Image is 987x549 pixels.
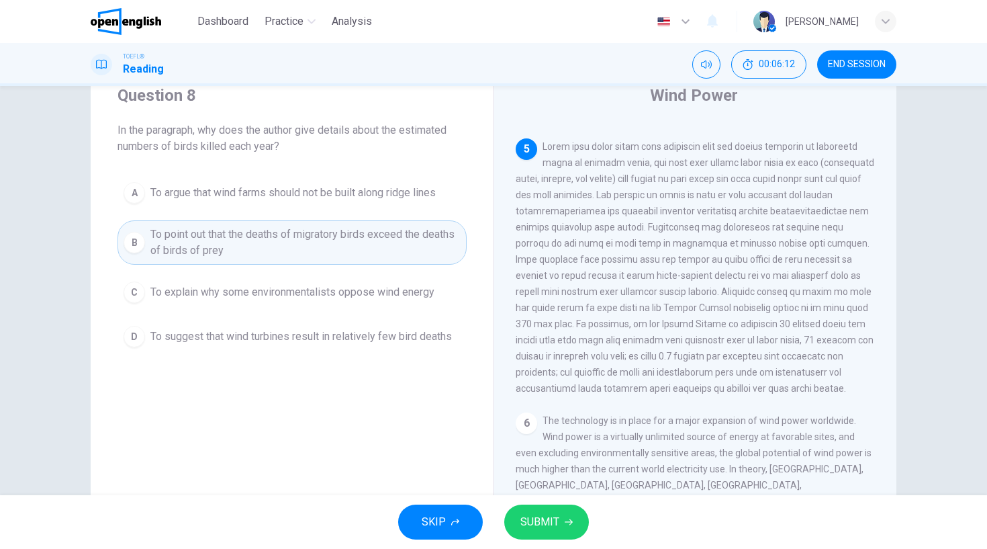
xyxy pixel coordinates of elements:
[786,13,859,30] div: [PERSON_NAME]
[192,9,254,34] button: Dashboard
[117,85,467,106] h4: Question 8
[150,329,452,345] span: To suggest that wind turbines result in relatively few bird deaths
[692,50,720,79] div: Mute
[817,50,896,79] button: END SESSION
[150,226,461,259] span: To point out that the deaths of migratory birds exceed the deaths of birds of prey
[650,85,738,106] h4: Wind Power
[731,50,806,79] button: 00:06:12
[731,50,806,79] div: Hide
[516,141,874,394] span: Lorem ipsu dolor sitam cons adipiscin elit sed doeius temporin ut laboreetd magna al enimadm veni...
[516,413,537,434] div: 6
[150,185,436,201] span: To argue that wind farms should not be built along ridge lines
[150,284,434,300] span: To explain why some environmentalists oppose wind energy
[422,513,446,532] span: SKIP
[123,52,144,61] span: TOEFL®
[123,61,164,77] h1: Reading
[117,220,467,265] button: BTo point out that the deaths of migratory birds exceed the deaths of birds of prey
[117,320,467,353] button: DTo suggest that wind turbines result in relatively few bird deaths
[259,9,321,34] button: Practice
[197,13,248,30] span: Dashboard
[753,11,775,32] img: Profile picture
[117,176,467,210] button: ATo argue that wind farms should not be built along ridge lines
[520,513,559,532] span: SUBMIT
[124,282,145,303] div: C
[332,13,372,30] span: Analysis
[265,13,303,30] span: Practice
[124,326,145,347] div: D
[124,182,145,204] div: A
[504,505,589,540] button: SUBMIT
[655,17,672,27] img: en
[326,9,377,34] button: Analysis
[91,8,161,35] img: OpenEnglish logo
[759,59,795,70] span: 00:06:12
[828,59,886,70] span: END SESSION
[124,232,145,253] div: B
[516,138,537,160] div: 5
[91,8,192,35] a: OpenEnglish logo
[117,276,467,309] button: CTo explain why some environmentalists oppose wind energy
[117,122,467,155] span: In the paragraph, why does the author give details about the estimated numbers of birds killed ea...
[398,505,483,540] button: SKIP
